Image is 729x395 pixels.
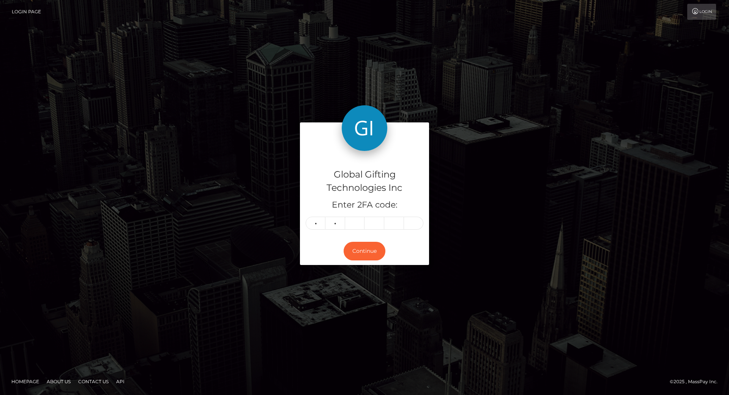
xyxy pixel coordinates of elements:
[306,168,423,195] h4: Global Gifting Technologies Inc
[12,4,41,20] a: Login Page
[113,376,128,387] a: API
[687,4,716,20] a: Login
[342,105,387,151] img: Global Gifting Technologies Inc
[75,376,112,387] a: Contact Us
[44,376,74,387] a: About Us
[306,199,423,211] h5: Enter 2FA code:
[344,242,385,260] button: Continue
[8,376,42,387] a: Homepage
[670,378,723,386] div: © 2025 , MassPay Inc.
